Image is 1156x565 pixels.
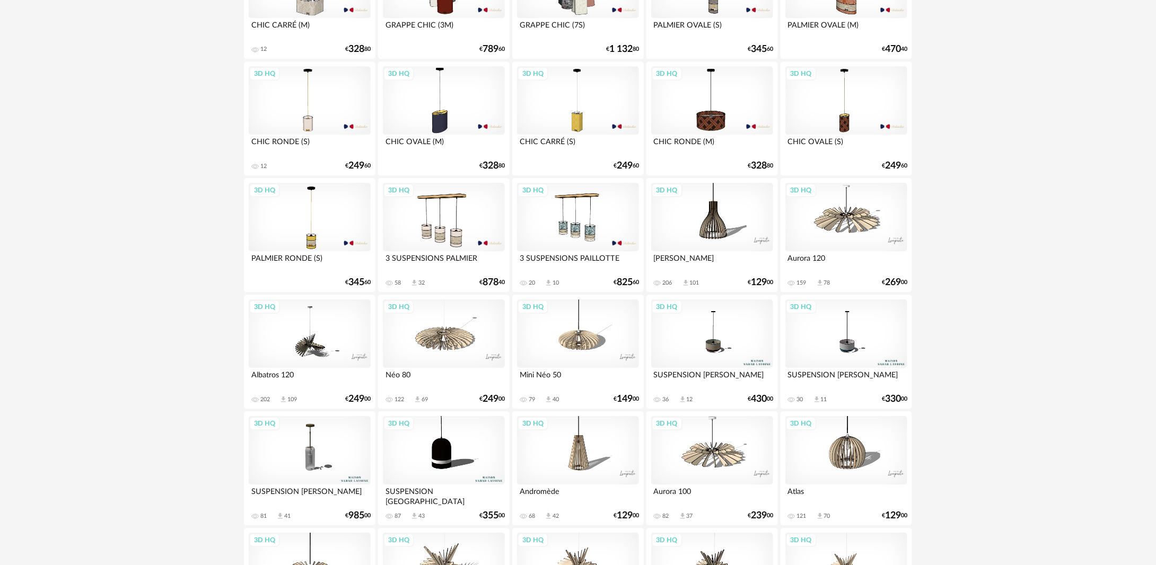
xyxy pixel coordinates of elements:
[345,46,371,53] div: € 80
[383,368,505,389] div: Néo 80
[348,162,364,170] span: 249
[348,46,364,53] span: 328
[882,162,907,170] div: € 60
[383,484,505,506] div: SUSPENSION [GEOGRAPHIC_DATA]
[422,396,428,403] div: 69
[553,396,559,403] div: 40
[751,512,767,519] span: 239
[348,395,364,403] span: 249
[479,512,505,519] div: € 00
[518,300,548,314] div: 3D HQ
[652,67,682,81] div: 3D HQ
[383,135,505,156] div: CHIC OVALE (M)
[378,295,510,409] a: 3D HQ Néo 80 122 Download icon 69 €24900
[518,67,548,81] div: 3D HQ
[518,183,548,197] div: 3D HQ
[609,46,633,53] span: 1 132
[545,512,553,520] span: Download icon
[383,300,414,314] div: 3D HQ
[751,395,767,403] span: 430
[606,46,639,53] div: € 80
[885,279,901,286] span: 269
[690,279,699,287] div: 101
[512,178,644,293] a: 3D HQ 3 SUSPENSIONS PAILLOTTE 20 Download icon 10 €82560
[751,279,767,286] span: 129
[679,512,687,520] span: Download icon
[816,279,824,287] span: Download icon
[517,484,639,506] div: Andromède
[244,178,375,293] a: 3D HQ PALMIER RONDE (S) €34560
[786,183,817,197] div: 3D HQ
[646,61,778,176] a: 3D HQ CHIC RONDE (M) €32880
[395,396,404,403] div: 122
[483,395,498,403] span: 249
[885,162,901,170] span: 249
[882,512,907,519] div: € 00
[813,395,821,403] span: Download icon
[785,484,907,506] div: Atlas
[545,395,553,403] span: Download icon
[284,513,291,520] div: 41
[483,46,498,53] span: 789
[345,279,371,286] div: € 60
[785,368,907,389] div: SUSPENSION [PERSON_NAME]
[687,513,693,520] div: 37
[614,395,639,403] div: € 00
[249,300,280,314] div: 3D HQ
[614,279,639,286] div: € 60
[483,279,498,286] span: 878
[786,417,817,430] div: 3D HQ
[383,18,505,39] div: GRAPPE CHIC (3M)
[479,162,505,170] div: € 80
[682,279,690,287] span: Download icon
[646,178,778,293] a: 3D HQ [PERSON_NAME] 206 Download icon 101 €12900
[786,533,817,547] div: 3D HQ
[651,18,773,39] div: PALMIER OVALE (S)
[517,251,639,272] div: 3 SUSPENSIONS PAILLOTTE
[617,162,633,170] span: 249
[260,163,267,170] div: 12
[652,183,682,197] div: 3D HQ
[553,279,559,287] div: 10
[529,396,535,403] div: 79
[244,295,375,409] a: 3D HQ Albatros 120 202 Download icon 109 €24900
[512,61,644,176] a: 3D HQ CHIC CARRÉ (S) €24960
[748,512,773,519] div: € 00
[748,279,773,286] div: € 00
[378,61,510,176] a: 3D HQ CHIC OVALE (M) €32880
[260,396,270,403] div: 202
[383,417,414,430] div: 3D HQ
[518,417,548,430] div: 3D HQ
[885,512,901,519] span: 129
[479,279,505,286] div: € 40
[751,46,767,53] span: 345
[882,279,907,286] div: € 00
[663,279,672,287] div: 206
[781,61,912,176] a: 3D HQ CHIC OVALE (S) €24960
[529,279,535,287] div: 20
[345,162,371,170] div: € 60
[652,417,682,430] div: 3D HQ
[244,61,375,176] a: 3D HQ CHIC RONDE (S) 12 €24960
[781,295,912,409] a: 3D HQ SUSPENSION [PERSON_NAME] 30 Download icon 11 €33000
[651,484,773,506] div: Aurora 100
[545,279,553,287] span: Download icon
[260,513,267,520] div: 81
[518,533,548,547] div: 3D HQ
[383,67,414,81] div: 3D HQ
[249,417,280,430] div: 3D HQ
[646,295,778,409] a: 3D HQ SUSPENSION [PERSON_NAME] 36 Download icon 12 €43000
[410,279,418,287] span: Download icon
[517,368,639,389] div: Mini Néo 50
[517,18,639,39] div: GRAPPE CHIC (7S)
[529,513,535,520] div: 68
[244,411,375,526] a: 3D HQ SUSPENSION [PERSON_NAME] 81 Download icon 41 €98500
[249,67,280,81] div: 3D HQ
[748,395,773,403] div: € 00
[378,411,510,526] a: 3D HQ SUSPENSION [GEOGRAPHIC_DATA] 87 Download icon 43 €35500
[617,395,633,403] span: 149
[249,183,280,197] div: 3D HQ
[786,67,817,81] div: 3D HQ
[345,395,371,403] div: € 00
[785,18,907,39] div: PALMIER OVALE (M)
